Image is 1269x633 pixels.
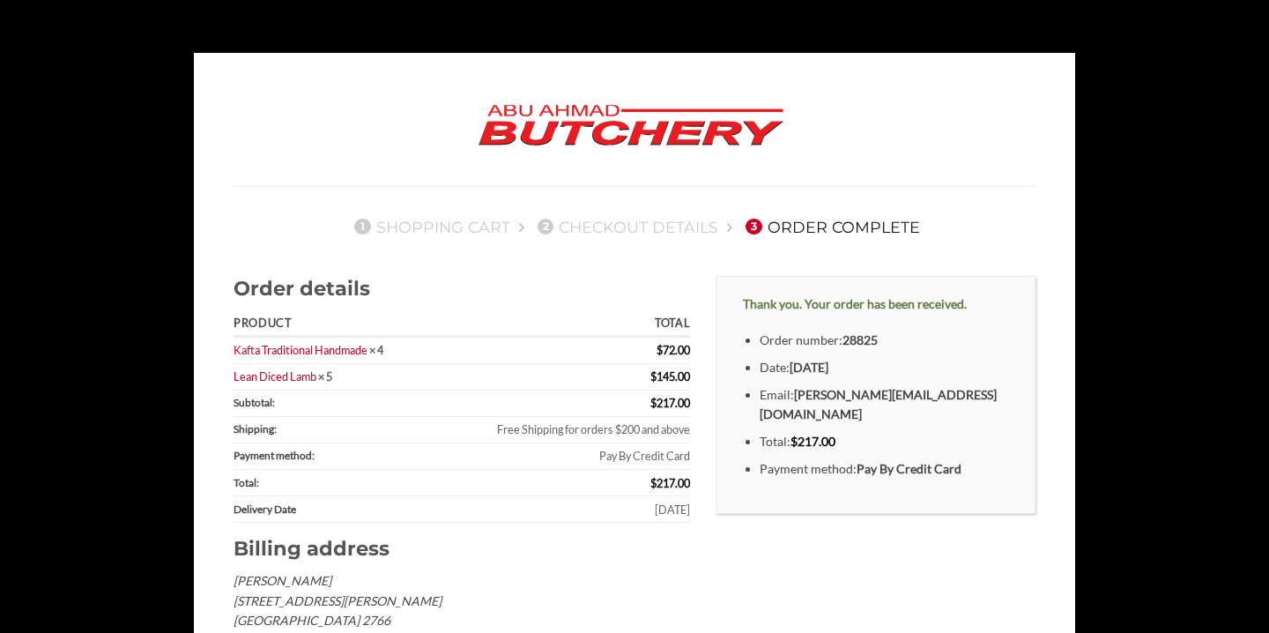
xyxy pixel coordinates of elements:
[234,443,434,470] th: Payment method:
[234,417,434,443] th: Shipping:
[464,93,798,160] img: Abu Ahmad Butchery
[760,432,1009,452] li: Total:
[434,312,691,338] th: Total
[234,204,1035,249] nav: Checkout steps
[234,312,434,338] th: Product
[234,276,690,302] h2: Order details
[657,343,663,357] span: $
[760,387,997,422] strong: [PERSON_NAME][EMAIL_ADDRESS][DOMAIN_NAME]
[790,434,798,449] span: $
[650,396,657,410] span: $
[434,443,691,470] td: Pay By Credit Card
[760,459,1009,480] li: Payment method:
[234,536,690,562] h2: Billing address
[234,496,434,523] th: Delivery Date
[650,476,657,490] span: $
[857,461,961,476] strong: Pay By Credit Card
[760,358,1009,378] li: Date:
[354,219,370,235] span: 1
[234,391,434,417] th: Subtotal:
[650,476,690,490] span: 217.00
[760,331,1009,351] li: Order number:
[434,417,691,443] td: Free Shipping for orders $200 and above
[538,219,553,235] span: 2
[790,434,835,449] bdi: 217.00
[650,369,690,384] bdi: 145.00
[650,369,657,384] span: $
[234,369,316,384] a: Lean Diced Lamb
[842,332,878,347] strong: 28825
[234,470,434,496] th: Total:
[760,385,1009,425] li: Email:
[434,496,691,523] td: [DATE]
[318,369,332,384] strong: × 5
[349,218,510,236] a: 1Shopping Cart
[650,396,690,410] span: 217.00
[369,343,383,357] strong: × 4
[657,343,690,357] bdi: 72.00
[532,218,719,236] a: 2Checkout details
[743,296,967,311] strong: Thank you. Your order has been received.
[790,360,828,375] strong: [DATE]
[234,343,367,357] a: Kafta Traditional Handmade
